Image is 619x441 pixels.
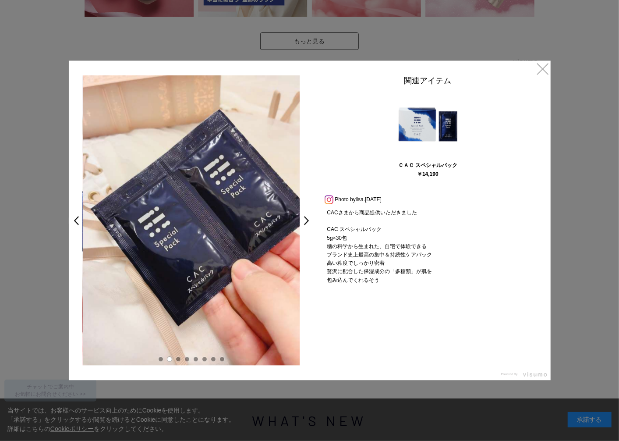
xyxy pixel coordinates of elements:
[318,75,538,90] div: 関連アイテム
[318,209,538,285] p: CACさまから商品提供いただきました CAC スペシャルパック 5g×30包 糖の科学から生まれた、自宅で体験できる ブランド史上最高の集中＆持続性ケアパック 高い粘度でしっかり密着 贅沢に配合...
[335,194,356,205] span: Photo by
[83,76,300,365] img: e9090d09-2036-4e3d-936d-28dde411d01c-large.jpg
[395,92,461,158] img: 060401.jpg
[68,213,80,228] a: <
[389,161,466,169] div: ＣＡＣ スペシャルパック
[303,213,315,228] a: >
[356,196,382,203] a: lisa.[DATE]
[417,171,439,177] div: ￥14,190
[535,60,551,76] a: ×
